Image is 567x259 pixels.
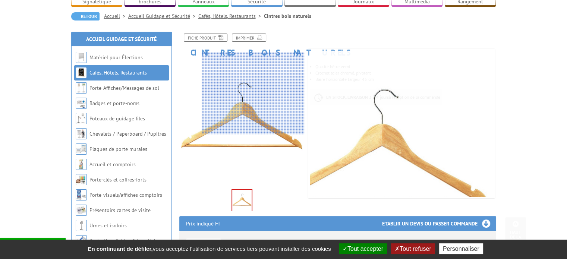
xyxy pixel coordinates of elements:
[238,239,489,247] div: Cintre bois naturel -
[76,52,87,63] img: Matériel pour Élections
[391,243,435,254] button: Tout refuser
[76,143,87,155] img: Plaques de porte murales
[76,67,87,78] img: Cafés, Hôtels, Restaurants
[71,12,100,20] a: Retour
[89,146,147,152] a: Plaques de porte murales
[89,161,136,168] a: Accueil et comptoirs
[89,115,145,122] a: Poteaux de guidage files
[89,54,143,61] a: Matériel pour Élections
[76,82,87,94] img: Porte-Affiches/Messages de sol
[186,216,221,231] p: Prix indiqué HT
[89,176,147,183] a: Porte-clés et coffres-forts
[104,13,128,19] a: Accueil
[76,189,87,200] img: Porte-visuels/affiches comptoirs
[89,222,127,229] a: Urnes et isoloirs
[76,128,87,139] img: Chevalets / Paperboard / Pupitres
[89,69,147,76] a: Cafés, Hôtels, Restaurants
[89,130,166,137] a: Chevalets / Paperboard / Pupitres
[89,85,159,91] a: Porte-Affiches/Messages de sol
[76,174,87,185] img: Porte-clés et coffres-forts
[88,246,152,252] strong: En continuant de défiler,
[84,246,334,252] span: vous acceptez l'utilisation de services tiers pouvant installer des cookies
[76,159,87,170] img: Accueil et comptoirs
[198,13,264,19] a: Cafés, Hôtels, Restaurants
[232,34,266,42] a: Imprimer
[382,216,496,231] h3: Etablir un devis ou passer commande
[89,207,151,214] a: Présentoirs cartes de visite
[76,113,87,124] img: Poteaux de guidage files
[290,239,316,246] span: Réf.VP374
[128,13,198,19] a: Accueil Guidage et Sécurité
[76,235,87,246] img: Protection & Sécurité sanitaire
[439,243,483,254] button: Personnaliser (fenêtre modale)
[86,36,157,42] a: Accueil Guidage et Sécurité
[184,34,227,42] a: Fiche produit
[76,98,87,109] img: Badges et porte-noms
[76,205,87,216] img: Présentoirs cartes de visite
[89,192,162,198] a: Porte-visuels/affiches comptoirs
[89,237,160,244] a: Protection & Sécurité sanitaire
[339,243,387,254] button: Tout accepter
[89,100,139,107] a: Badges et porte-noms
[76,220,87,231] img: Urnes et isoloirs
[264,12,311,20] li: Cintres bois naturels
[505,217,526,248] a: Haut de la page
[232,190,252,213] img: complements_mobiliers_vp374.jpg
